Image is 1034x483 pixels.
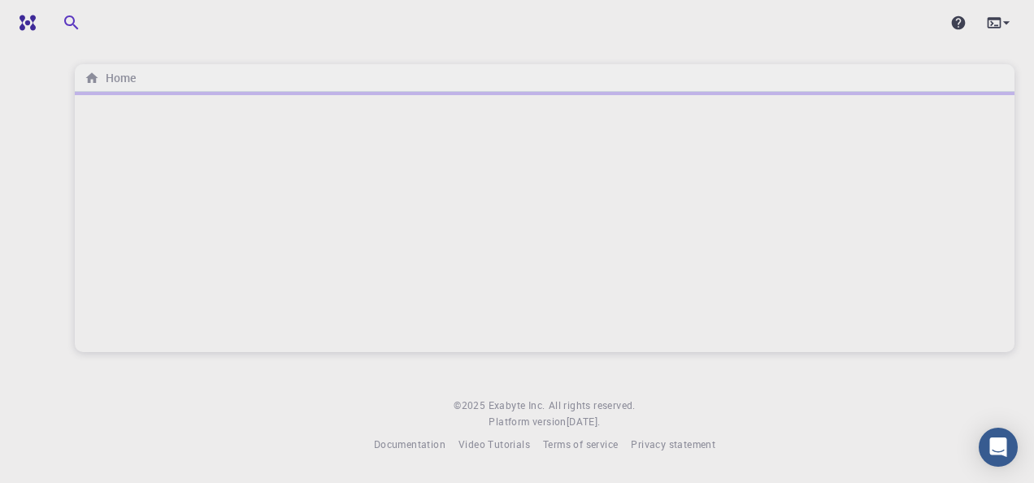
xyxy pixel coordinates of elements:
a: Privacy statement [631,437,715,453]
a: Video Tutorials [458,437,530,453]
nav: breadcrumb [81,69,139,87]
a: Exabyte Inc. [489,398,545,414]
a: Terms of service [543,437,618,453]
span: Documentation [374,437,445,450]
h6: Home [99,69,136,87]
a: [DATE]. [567,414,601,430]
span: Video Tutorials [458,437,530,450]
span: Terms of service [543,437,618,450]
a: Documentation [374,437,445,453]
span: Exabyte Inc. [489,398,545,411]
span: Privacy statement [631,437,715,450]
div: Open Intercom Messenger [979,428,1018,467]
span: All rights reserved. [549,398,636,414]
span: © 2025 [454,398,488,414]
img: logo [13,15,36,31]
span: [DATE] . [567,415,601,428]
span: Platform version [489,414,566,430]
